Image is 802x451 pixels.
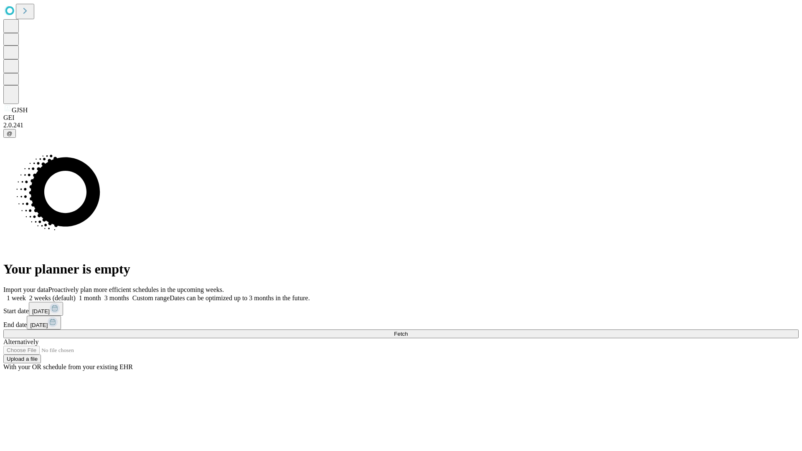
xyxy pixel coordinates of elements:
span: With your OR schedule from your existing EHR [3,363,133,370]
span: @ [7,130,13,137]
span: 1 month [79,294,101,302]
span: Proactively plan more efficient schedules in the upcoming weeks. [48,286,224,293]
button: Fetch [3,329,799,338]
span: 2 weeks (default) [29,294,76,302]
span: [DATE] [32,308,50,314]
span: [DATE] [30,322,48,328]
span: Import your data [3,286,48,293]
div: 2.0.241 [3,122,799,129]
span: GJSH [12,106,28,114]
span: 1 week [7,294,26,302]
button: @ [3,129,16,138]
span: Fetch [394,331,408,337]
span: Dates can be optimized up to 3 months in the future. [170,294,310,302]
span: Custom range [132,294,170,302]
button: [DATE] [29,302,63,316]
span: Alternatively [3,338,38,345]
span: 3 months [104,294,129,302]
button: Upload a file [3,355,41,363]
div: End date [3,316,799,329]
div: GEI [3,114,799,122]
button: [DATE] [27,316,61,329]
div: Start date [3,302,799,316]
h1: Your planner is empty [3,261,799,277]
